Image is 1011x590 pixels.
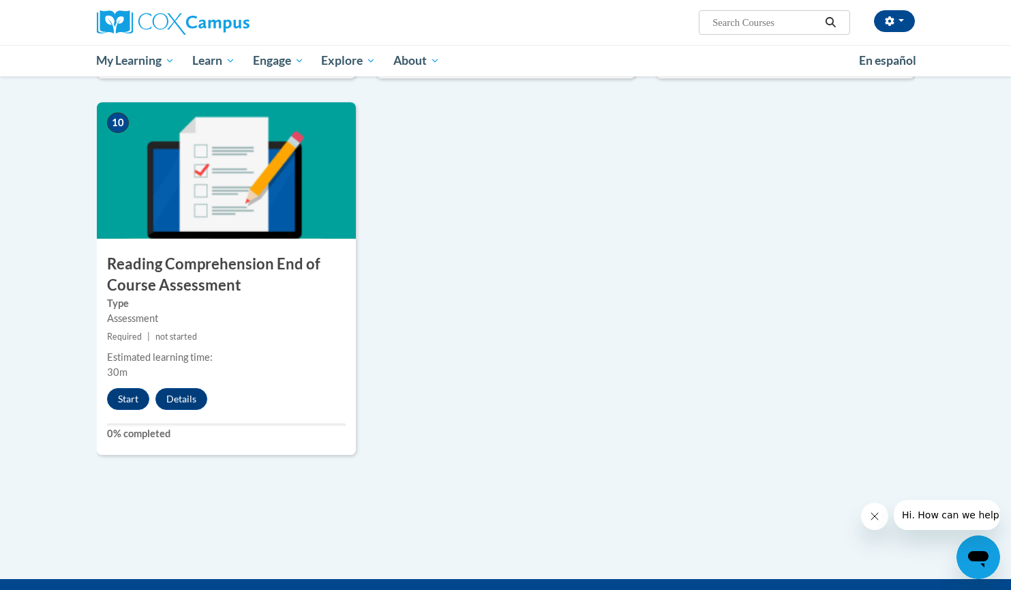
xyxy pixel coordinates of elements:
iframe: Button to launch messaging window [956,535,1000,579]
span: My Learning [96,53,175,69]
button: Account Settings [874,10,915,32]
h3: Reading Comprehension End of Course Assessment [97,254,356,296]
a: Learn [183,45,244,76]
label: 0% completed [107,426,346,441]
span: About [393,53,440,69]
span: Required [107,331,142,342]
span: 10 [107,113,129,133]
button: Start [107,388,149,410]
div: Assessment [107,311,346,326]
span: Hi. How can we help? [8,10,110,20]
span: 30m [107,366,127,378]
label: Type [107,296,346,311]
span: Learn [192,53,235,69]
div: Main menu [76,45,935,76]
span: Engage [253,53,304,69]
div: Estimated learning time: [107,350,346,365]
button: Search [820,14,841,31]
a: My Learning [88,45,184,76]
img: Course Image [97,102,356,239]
a: About [384,45,449,76]
a: En español [850,46,925,75]
iframe: Message from company [894,500,1000,530]
a: Explore [312,45,384,76]
span: | [147,331,150,342]
button: Details [155,388,207,410]
input: Search Courses [711,14,820,31]
iframe: Close message [861,503,888,530]
span: Explore [321,53,376,69]
span: En español [859,53,916,68]
span: not started [155,331,197,342]
a: Engage [244,45,313,76]
a: Cox Campus [97,10,356,35]
img: Cox Campus [97,10,250,35]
